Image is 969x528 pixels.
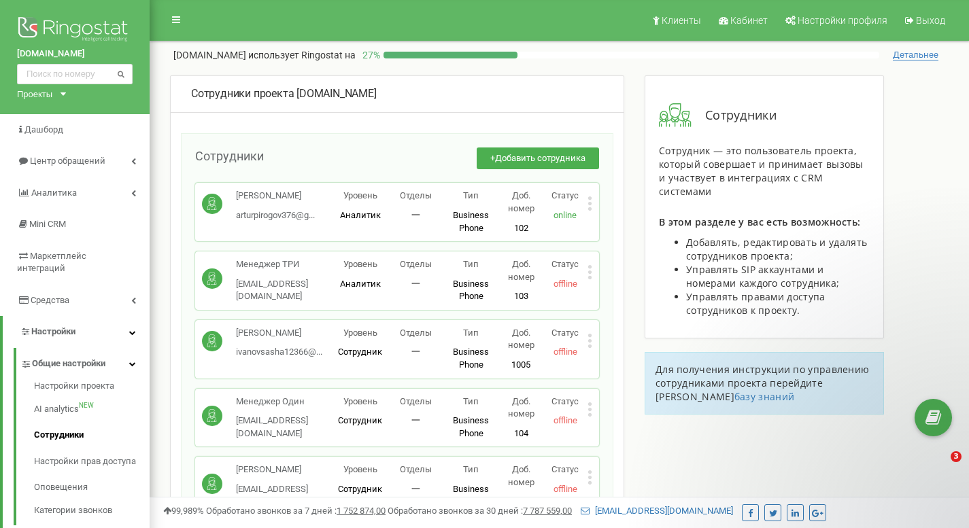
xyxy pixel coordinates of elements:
span: 一 [411,210,420,220]
a: Категории звонков [34,501,150,517]
span: Аналитик [340,210,381,220]
span: В этом разделе у вас есть возможность: [659,215,860,228]
span: 一 [411,279,420,289]
span: offline [554,484,577,494]
span: offline [554,347,577,357]
span: Добавлять, редактировать и удалять сотрудников проекта; [686,236,867,262]
span: 3 [951,451,962,462]
span: Сотрудники [692,107,777,124]
span: online [554,210,577,220]
p: [EMAIL_ADDRESS][DOMAIN_NAME] [236,415,333,440]
span: Уровень [343,190,377,200]
span: Доб. номер [508,328,534,351]
span: 一 [411,415,420,425]
span: Статус [551,259,579,269]
button: +Добавить сотрудника [477,147,599,170]
img: Ringostat logo [17,14,133,48]
span: Добавить сотрудника [495,153,585,163]
span: Business Phone [453,279,489,302]
span: Статус [551,328,579,338]
span: Mini CRM [29,219,66,229]
span: Дашборд [24,124,63,135]
span: Управлять SIP аккаунтами и номерами каждого сотрудника; [686,263,839,289]
span: Доб. номер [508,259,534,282]
input: Поиск по номеру [17,64,133,84]
span: Сотрудник [338,415,382,425]
span: Статус [551,464,579,474]
a: [EMAIL_ADDRESS][DOMAIN_NAME] [581,506,733,516]
span: Уровень [343,328,377,338]
p: 105 [499,496,543,509]
span: Сотрудник — это пользователь проекта, который совершает и принимает вызовы и участвует в интеграц... [659,144,864,198]
span: Отделы [400,396,432,406]
span: Обработано звонков за 30 дней : [388,506,572,516]
p: [PERSON_NAME] [236,463,333,476]
span: Уровень [343,464,377,474]
span: Статус [551,190,579,200]
span: Для получения инструкции по управлению сотрудниками проекта перейдите [PERSON_NAME] [656,363,869,403]
span: Центр обращений [30,156,105,166]
span: Уровень [343,259,377,269]
span: Сотрудник [338,484,382,494]
p: [EMAIL_ADDRESS][DOMAIN_NAME] [236,483,333,508]
span: Тип [463,464,479,474]
div: [DOMAIN_NAME] [191,86,603,102]
span: Общие настройки [32,357,105,370]
p: 104 [499,427,543,440]
span: Кабинет [730,15,768,26]
u: 1 752 874,00 [337,506,386,516]
span: Сотрудник [338,347,382,357]
span: Статус [551,396,579,406]
a: Сотрудники [34,422,150,448]
p: [PERSON_NAME] [236,327,322,340]
span: Business Phone [453,210,489,233]
p: [DOMAIN_NAME] [173,48,356,62]
span: Настройки [31,326,75,336]
p: 27 % [356,48,384,62]
a: Общие настройки [20,348,150,376]
span: Выход [916,15,945,26]
span: 一 [411,347,420,357]
a: Настройки проекта [34,380,150,396]
a: Оповещения [34,474,150,501]
span: Управлять правами доступа сотрудников к проекту. [686,290,826,317]
span: 99,989% [163,506,204,516]
span: Тип [463,259,479,269]
p: Менеджер ТРИ [236,258,333,271]
span: Business Phone [453,347,489,370]
span: Отделы [400,464,432,474]
p: Менеджер Один [236,395,333,408]
span: Business Phone [453,484,489,507]
span: 一 [411,484,420,494]
span: Сотрудники [195,149,264,163]
span: Детальнее [893,50,938,60]
span: Тип [463,328,479,338]
span: Доб. номер [508,464,534,487]
iframe: Intercom live chat [923,451,955,484]
p: 1005 [499,359,543,372]
span: Уровень [343,396,377,406]
span: Отделы [400,328,432,338]
span: Отделы [400,190,432,200]
div: Проекты [17,88,52,101]
span: offline [554,415,577,425]
span: Клиенты [662,15,701,26]
span: Средства [31,295,69,305]
p: 103 [499,290,543,303]
span: Сотрудники проекта [191,87,294,100]
span: Аналитик [340,279,381,289]
span: Доб. номер [508,396,534,419]
span: Отделы [400,259,432,269]
span: Аналитика [31,188,77,198]
p: [PERSON_NAME] [236,190,315,203]
span: Доб. номер [508,190,534,213]
span: Тип [463,396,479,406]
u: 7 787 559,00 [523,506,572,516]
p: [EMAIL_ADDRESS][DOMAIN_NAME] [236,278,333,303]
span: ivanovsasha12366@... [236,347,322,357]
a: Настройки [3,316,150,348]
span: Business Phone [453,415,489,438]
p: 102 [499,222,543,235]
span: Маркетплейс интеграций [17,251,86,274]
a: AI analyticsNEW [34,396,150,423]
